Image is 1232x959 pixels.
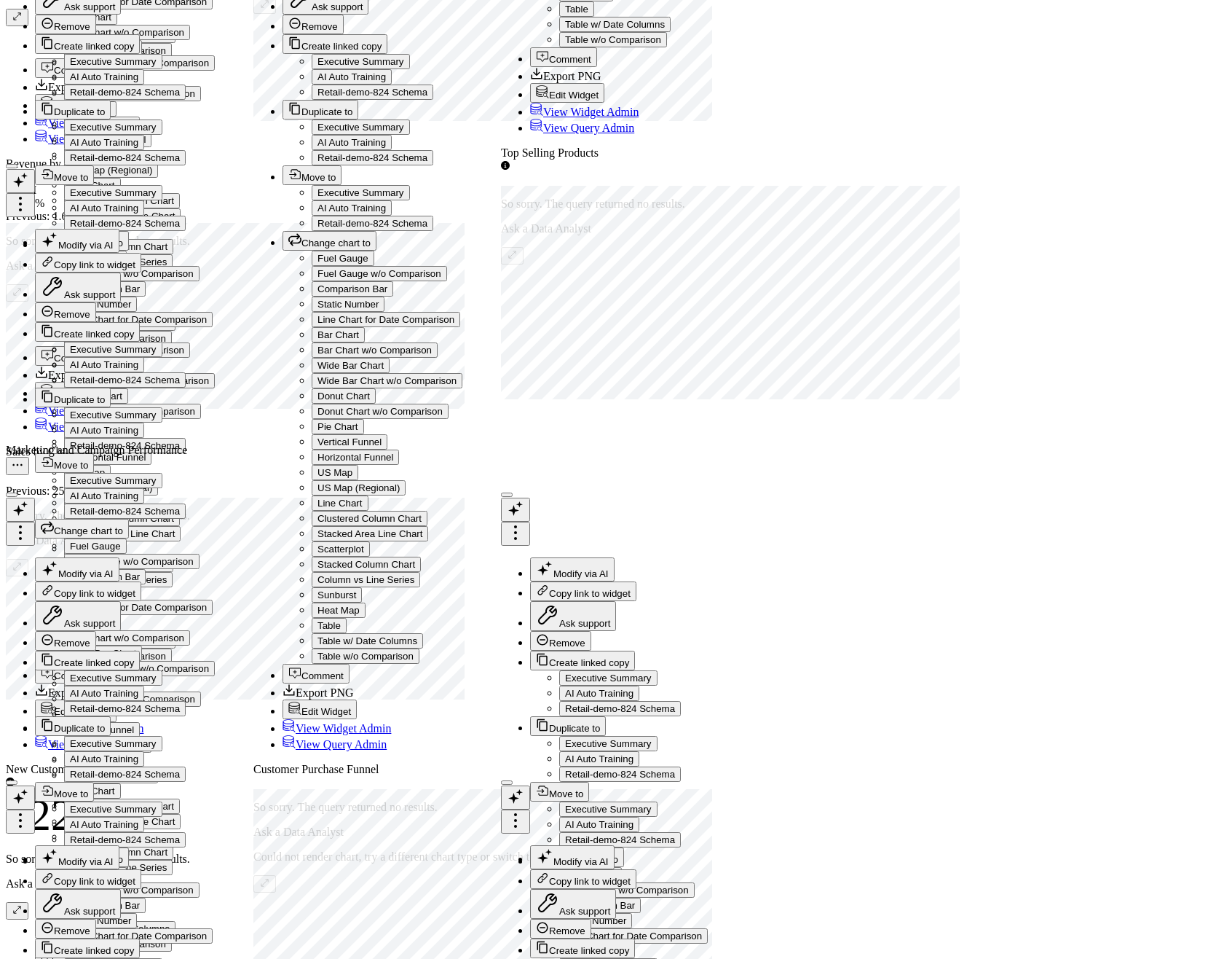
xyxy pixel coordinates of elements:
[312,450,399,465] button: Horizontal Funnel
[283,738,387,751] a: View Query Admin
[312,633,423,649] button: Table w/ Date Columns
[559,686,639,701] button: AI Auto Training
[559,767,681,782] button: Retail-demo-824 Schema
[35,557,119,582] button: Modify via AI
[35,273,121,302] button: Ask support
[35,939,140,958] button: Create linked copy
[35,651,140,670] button: Create linked copy
[283,34,387,54] button: Create linked copy
[64,69,144,85] button: AI Auto Training
[312,150,433,165] button: Retail-demo-824 Schema
[64,423,144,438] button: AI Auto Training
[312,572,420,587] button: Column vs Line Series
[64,372,186,388] button: Retail-demo-824 Schema
[283,100,358,120] button: Duplicate to
[35,100,111,120] button: Duplicate to
[312,342,438,358] button: Bar Chart w/o Comparison
[312,388,376,404] button: Donut Chart
[283,664,350,684] button: Comment
[530,869,636,889] button: Copy link to widget
[64,150,186,165] button: Retail-demo-824 Schema
[312,465,358,480] button: US Map
[283,722,391,735] a: View Widget Admin
[312,511,427,526] button: Clustered Column Chart
[64,767,186,782] button: Retail-demo-824 Schema
[312,587,362,603] button: Sunburst
[312,496,368,511] button: Line Chart
[64,135,144,150] button: AI Auto Training
[530,631,591,651] button: Remove
[6,444,187,457] div: Marketing and Campaign Performance
[35,34,140,54] button: Create linked copy
[530,70,601,82] a: Export PNG
[35,716,111,736] button: Duplicate to
[312,526,428,541] button: Stacked Area Line Chart
[312,69,392,85] button: AI Auto Training
[35,302,96,322] button: Remove
[64,407,162,423] button: Executive Summary
[283,700,357,719] button: Edit Widget
[35,889,121,919] button: Ask support
[312,185,410,200] button: Executive Summary
[64,686,144,701] button: AI Auto Training
[35,582,141,601] button: Copy link to widget
[530,845,615,869] button: Modify via AI
[312,557,421,572] button: Stacked Column Chart
[35,869,141,889] button: Copy link to widget
[64,701,186,716] button: Retail-demo-824 Schema
[64,85,186,100] button: Retail-demo-824 Schema
[35,845,119,869] button: Modify via AI
[312,603,366,618] button: Heat Map
[559,17,671,32] button: Table w/ Date Columns
[559,736,658,751] button: Executive Summary
[312,120,410,135] button: Executive Summary
[64,670,162,686] button: Executive Summary
[501,146,710,160] div: Top Selling Products
[312,419,364,434] button: Pie Chart
[64,120,162,135] button: Executive Summary
[312,618,347,633] button: Table
[559,32,667,47] button: Table w/o Comparison
[530,601,616,631] button: Ask support
[35,229,119,253] button: Modify via AI
[312,373,462,388] button: Wide Bar Chart w/o Comparison
[283,165,341,185] button: Move to
[283,686,354,699] a: Export PNG
[35,15,96,34] button: Remove
[530,919,591,939] button: Remove
[35,322,140,342] button: Create linked copy
[312,480,406,496] button: US Map (Regional)
[530,557,615,582] button: Modify via AI
[64,751,144,767] button: AI Auto Training
[64,438,186,453] button: Retail-demo-824 Schema
[64,736,162,751] button: Executive Summary
[559,751,639,767] button: AI Auto Training
[312,216,433,231] button: Retail-demo-824 Schema
[312,251,374,266] button: Fuel Gauge
[312,312,460,327] button: Line Chart for Date Comparison
[283,231,376,251] button: Change chart to
[64,357,144,372] button: AI Auto Training
[312,135,392,150] button: AI Auto Training
[312,281,393,297] button: Comparison Bar
[35,631,96,651] button: Remove
[35,919,96,939] button: Remove
[312,200,392,216] button: AI Auto Training
[64,342,162,357] button: Executive Summary
[312,541,370,557] button: Scatterplot
[312,358,390,373] button: Wide Bar Chart
[312,297,384,312] button: Static Number
[253,763,598,776] div: Customer Purchase Funnel
[283,15,344,34] button: Remove
[530,716,606,736] button: Duplicate to
[64,473,162,488] button: Executive Summary
[530,889,616,919] button: Ask support
[530,651,635,670] button: Create linked copy
[312,85,433,100] button: Retail-demo-824 Schema
[64,54,162,69] button: Executive Summary
[312,649,419,664] button: Table w/o Comparison
[559,701,681,716] button: Retail-demo-824 Schema
[312,327,365,342] button: Bar Chart
[312,266,447,281] button: Fuel Gauge w/o Comparison
[530,939,635,958] button: Create linked copy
